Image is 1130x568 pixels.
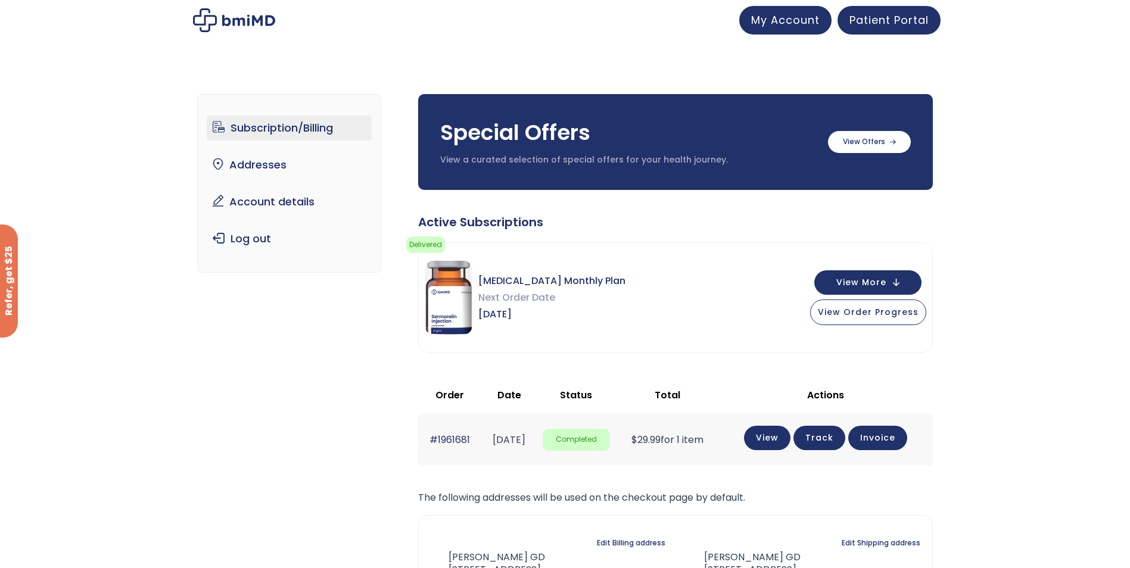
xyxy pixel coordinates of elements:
[597,535,665,551] a: Edit Billing address
[418,489,933,506] p: The following addresses will be used on the checkout page by default.
[406,236,445,253] span: Delivered
[207,226,372,251] a: Log out
[842,535,920,551] a: Edit Shipping address
[838,6,941,35] a: Patient Portal
[744,426,790,450] a: View
[478,289,625,306] span: Next Order Date
[810,299,926,325] button: View Order Progress
[418,214,933,230] div: Active Subscriptions
[478,273,625,289] span: [MEDICAL_DATA] Monthly Plan
[440,154,816,166] p: View a curated selection of special offers for your health journey.
[848,426,907,450] a: Invoice
[543,429,610,451] span: Completed
[818,306,919,318] span: View Order Progress
[616,414,718,466] td: for 1 item
[429,433,470,447] a: #1961681
[836,279,886,286] span: View More
[207,116,372,141] a: Subscription/Billing
[655,388,680,402] span: Total
[207,152,372,177] a: Addresses
[560,388,592,402] span: Status
[478,306,625,323] span: [DATE]
[435,388,464,402] span: Order
[739,6,832,35] a: My Account
[793,426,845,450] a: Track
[207,189,372,214] a: Account details
[425,261,472,335] img: Sermorelin Monthly Plan
[493,433,525,447] time: [DATE]
[193,8,275,32] img: My account
[849,13,929,27] span: Patient Portal
[197,94,381,273] nav: Account pages
[751,13,820,27] span: My Account
[440,118,816,148] h3: Special Offers
[631,433,637,447] span: $
[631,433,661,447] span: 29.99
[807,388,844,402] span: Actions
[814,270,922,295] button: View More
[497,388,521,402] span: Date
